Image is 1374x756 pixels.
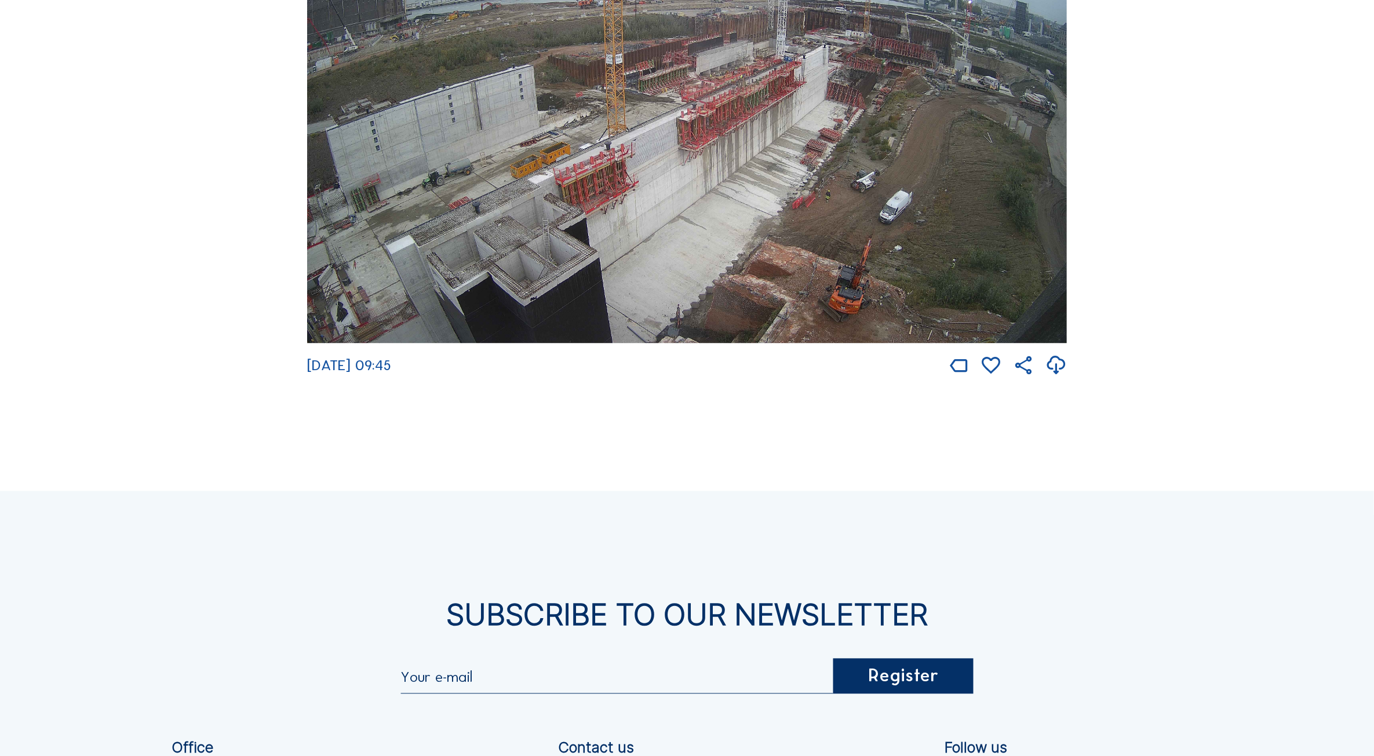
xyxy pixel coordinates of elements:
div: Office [172,741,213,755]
div: Contact us [558,741,634,755]
div: Subscribe to our newsletter [172,601,1202,630]
span: [DATE] 09:45 [307,357,391,375]
div: Register [833,659,974,694]
input: Your e-mail [400,668,833,686]
div: Follow us [945,741,1007,755]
